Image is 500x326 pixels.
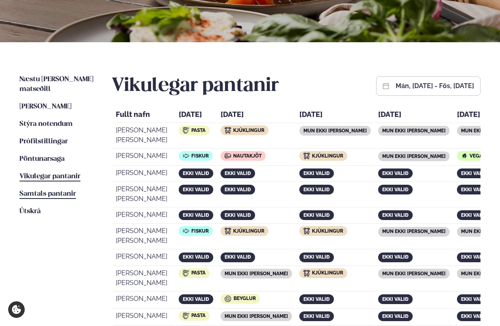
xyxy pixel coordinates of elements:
[19,137,68,147] a: Prófílstillingar
[303,270,310,276] img: icon img
[113,250,175,266] td: [PERSON_NAME]
[382,128,446,134] span: mun ekki [PERSON_NAME]
[382,212,409,218] span: ekki valið
[19,207,41,216] a: Útskrá
[382,271,446,276] span: mun ekki [PERSON_NAME]
[191,313,206,318] span: Pasta
[312,228,343,234] span: Kjúklingur
[113,267,175,291] td: [PERSON_NAME] [PERSON_NAME]
[382,171,409,176] span: ekki valið
[461,212,487,218] span: ekki valið
[303,153,310,159] img: icon img
[183,212,209,218] span: ekki valið
[461,313,487,319] span: ekki valið
[19,138,68,145] span: Prófílstillingar
[113,183,175,207] td: [PERSON_NAME] [PERSON_NAME]
[112,75,279,97] h2: Vikulegar pantanir
[233,153,262,159] span: Nautakjöt
[303,212,330,218] span: ekki valið
[19,102,71,112] a: [PERSON_NAME]
[470,153,486,159] span: Vegan
[303,128,367,134] span: mun ekki [PERSON_NAME]
[19,173,80,180] span: Vikulegar pantanir
[19,208,41,215] span: Útskrá
[183,153,189,159] img: icon img
[191,127,206,133] span: Pasta
[19,76,93,93] span: Næstu [PERSON_NAME] matseðill
[113,292,175,309] td: [PERSON_NAME]
[113,208,175,224] td: [PERSON_NAME]
[191,270,206,276] span: Pasta
[303,313,330,319] span: ekki valið
[113,124,175,149] td: [PERSON_NAME] [PERSON_NAME]
[183,270,189,276] img: icon img
[303,296,330,302] span: ekki valið
[183,296,209,302] span: ekki valið
[225,313,288,319] span: mun ekki [PERSON_NAME]
[461,187,487,192] span: ekki valið
[461,296,487,302] span: ekki valið
[183,313,189,319] img: icon img
[303,228,310,234] img: icon img
[225,187,251,192] span: ekki valið
[191,228,209,234] span: Fiskur
[19,103,71,110] span: [PERSON_NAME]
[19,172,80,181] a: Vikulegar pantanir
[191,153,209,159] span: Fiskur
[396,83,474,89] button: mán, [DATE] - fös, [DATE]
[183,187,209,192] span: ekki valið
[225,296,232,302] img: icon img
[225,271,288,276] span: mun ekki [PERSON_NAME]
[183,228,189,234] img: icon img
[113,225,175,249] td: [PERSON_NAME] [PERSON_NAME]
[19,75,95,94] a: Næstu [PERSON_NAME] matseðill
[233,228,264,234] span: Kjúklingur
[113,108,175,123] th: Fullt nafn
[183,127,189,134] img: icon img
[183,254,209,260] span: ekki valið
[382,296,409,302] span: ekki valið
[225,171,251,176] span: ekki valið
[461,171,487,176] span: ekki valið
[175,108,216,123] th: [DATE]
[382,254,409,260] span: ekki valið
[217,108,295,123] th: [DATE]
[225,212,251,218] span: ekki valið
[113,166,175,182] td: [PERSON_NAME]
[312,270,343,276] span: Kjúklingur
[225,254,251,260] span: ekki valið
[296,108,374,123] th: [DATE]
[312,153,343,159] span: Kjúklingur
[303,254,330,260] span: ekki valið
[225,153,231,159] img: icon img
[303,171,330,176] span: ekki valið
[382,153,446,159] span: mun ekki [PERSON_NAME]
[225,127,231,134] img: icon img
[19,154,65,164] a: Pöntunarsaga
[113,149,175,166] td: [PERSON_NAME]
[19,121,73,127] span: Stýra notendum
[19,119,73,129] a: Stýra notendum
[461,254,487,260] span: ekki valið
[225,228,231,234] img: icon img
[303,187,330,192] span: ekki valið
[233,127,264,133] span: Kjúklingur
[234,296,256,301] span: Beyglur
[375,108,453,123] th: [DATE]
[382,313,409,319] span: ekki valið
[461,153,468,159] img: icon img
[19,189,76,199] a: Samtals pantanir
[113,309,175,326] td: [PERSON_NAME]
[19,155,65,162] span: Pöntunarsaga
[183,171,209,176] span: ekki valið
[8,301,25,318] a: Cookie settings
[19,190,76,197] span: Samtals pantanir
[382,229,446,234] span: mun ekki [PERSON_NAME]
[382,187,409,192] span: ekki valið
